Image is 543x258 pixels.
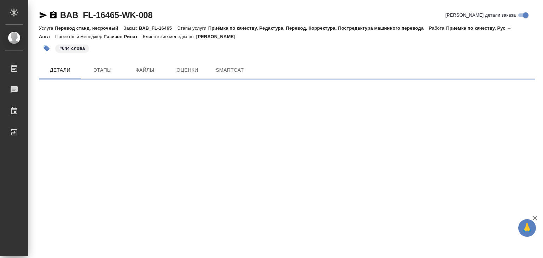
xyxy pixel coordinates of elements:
span: Детали [43,66,77,75]
p: [PERSON_NAME] [196,34,241,39]
p: Услуга [39,25,55,31]
button: 🙏 [518,219,536,237]
span: 🙏 [521,221,533,235]
p: BAB_FL-16465 [139,25,177,31]
span: [PERSON_NAME] детали заказа [445,12,516,19]
p: Проектный менеджер [55,34,104,39]
p: Приёмка по качеству, Редактура, Перевод, Корректура, Постредактура машинного перевода [208,25,429,31]
a: BAB_FL-16465-WK-008 [60,10,153,20]
p: Перевод станд. несрочный [55,25,123,31]
p: Работа [429,25,446,31]
span: Этапы [86,66,119,75]
p: Газизов Ринат [104,34,143,39]
button: Скопировать ссылку для ЯМессенджера [39,11,47,19]
span: 644 слова [54,45,90,51]
p: Клиентские менеджеры [143,34,196,39]
p: Этапы услуги [177,25,208,31]
button: Скопировать ссылку [49,11,58,19]
span: SmartCat [213,66,247,75]
span: Оценки [170,66,204,75]
p: #644 слова [59,45,85,52]
button: Добавить тэг [39,41,54,56]
p: Заказ: [123,25,139,31]
span: Файлы [128,66,162,75]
